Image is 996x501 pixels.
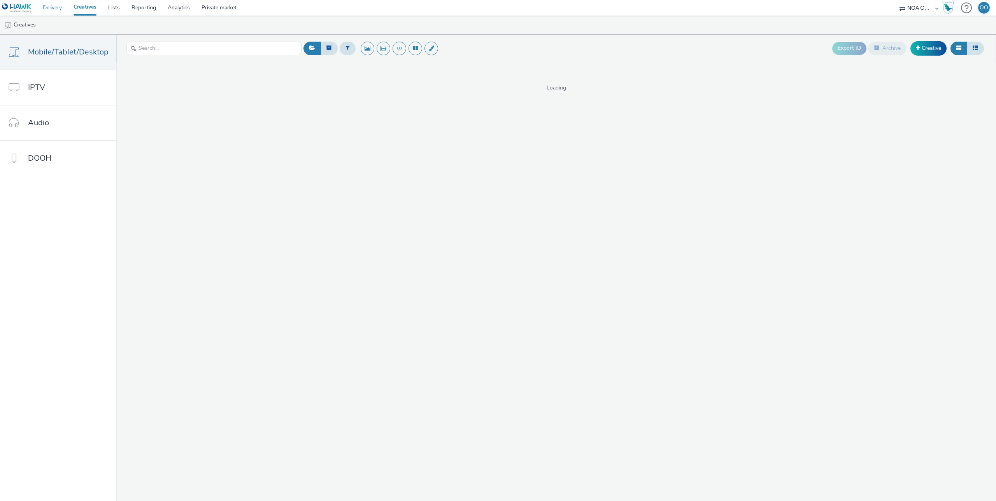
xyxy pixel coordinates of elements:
span: Audio [28,117,49,128]
input: Search... [126,42,302,55]
a: Hawk Academy [942,2,957,14]
button: Archive [868,42,907,55]
span: DOOH [28,152,51,164]
button: Table [967,42,984,55]
button: Grid [950,42,967,55]
img: Hawk Academy [942,2,954,14]
div: OO [980,2,988,14]
span: Mobile/Tablet/Desktop [28,46,109,58]
span: IPTV [28,82,45,93]
img: undefined Logo [2,3,32,13]
button: Export ID [832,42,866,54]
a: Creative [910,41,947,55]
span: Loading [116,84,996,92]
img: mobile [4,21,12,29]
